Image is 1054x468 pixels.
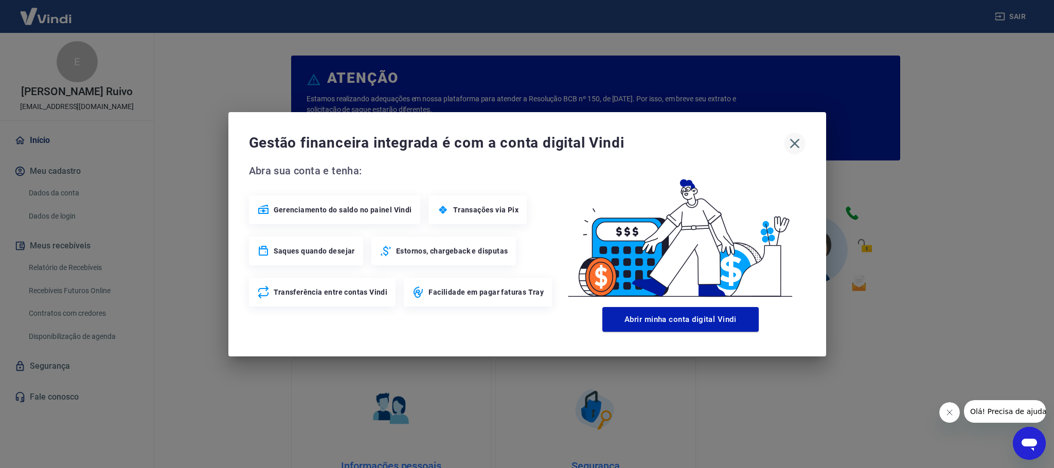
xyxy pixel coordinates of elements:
span: Gestão financeira integrada é com a conta digital Vindi [249,133,784,153]
iframe: Mensagem da empresa [964,400,1046,423]
span: Abra sua conta e tenha: [249,163,556,179]
iframe: Botão para abrir a janela de mensagens [1013,427,1046,460]
span: Estornos, chargeback e disputas [396,246,508,256]
span: Transações via Pix [453,205,519,215]
span: Saques quando desejar [274,246,355,256]
span: Olá! Precisa de ajuda? [6,7,86,15]
span: Transferência entre contas Vindi [274,287,388,297]
span: Facilidade em pagar faturas Tray [428,287,544,297]
span: Gerenciamento do saldo no painel Vindi [274,205,412,215]
img: Good Billing [556,163,806,303]
iframe: Fechar mensagem [939,402,960,423]
button: Abrir minha conta digital Vindi [602,307,759,332]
